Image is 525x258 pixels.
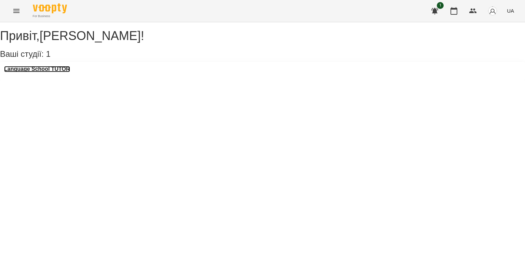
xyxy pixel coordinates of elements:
a: Language School TUTOR [4,66,70,72]
span: UA [507,7,514,14]
span: 1 [46,49,50,59]
span: 1 [437,2,444,9]
img: avatar_s.png [488,6,497,16]
button: UA [504,4,517,17]
img: Voopty Logo [33,3,67,13]
button: Menu [8,3,25,19]
span: For Business [33,14,67,18]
